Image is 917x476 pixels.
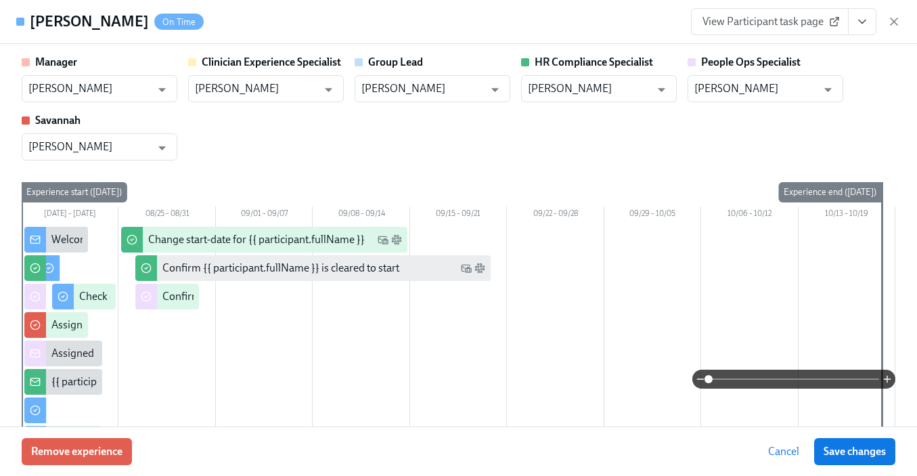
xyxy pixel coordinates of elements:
[162,289,305,304] div: Confirm cleared by People Ops
[485,79,506,100] button: Open
[35,114,81,127] strong: Savannah
[848,8,876,35] button: View task page
[30,12,149,32] h4: [PERSON_NAME]
[154,17,204,27] span: On Time
[51,232,306,247] div: Welcome from the Charlie Health Compliance Team 👋
[778,182,882,202] div: Experience end ([DATE])
[22,207,118,224] div: [DATE] – [DATE]
[313,207,409,224] div: 09/08 – 09/14
[202,56,341,68] strong: Clinician Experience Specialist
[368,56,423,68] strong: Group Lead
[51,318,587,332] div: Assign a Clinician Experience Specialist for {{ participant.fullName }} (start-date {{ participan...
[79,289,273,304] div: Check out our recommended laptop specs
[152,137,173,158] button: Open
[799,207,895,224] div: 10/13 – 10/19
[152,79,173,100] button: Open
[216,207,313,224] div: 09/01 – 09/07
[702,15,837,28] span: View Participant task page
[604,207,701,224] div: 09/29 – 10/05
[378,234,388,245] svg: Work Email
[461,263,472,274] svg: Work Email
[391,234,402,245] svg: Slack
[162,261,399,276] div: Confirm {{ participant.fullName }} is cleared to start
[651,79,672,100] button: Open
[701,207,798,224] div: 10/06 – 10/12
[318,79,339,100] button: Open
[410,207,507,224] div: 09/15 – 09/21
[818,79,838,100] button: Open
[701,56,801,68] strong: People Ops Specialist
[691,8,849,35] a: View Participant task page
[148,232,365,247] div: Change start-date for {{ participant.fullName }}
[507,207,604,224] div: 09/22 – 09/28
[22,438,132,465] button: Remove experience
[824,445,886,458] span: Save changes
[474,263,485,274] svg: Slack
[35,56,77,68] strong: Manager
[31,445,122,458] span: Remove experience
[535,56,653,68] strong: HR Compliance Specialist
[814,438,895,465] button: Save changes
[768,445,799,458] span: Cancel
[759,438,809,465] button: Cancel
[51,346,140,361] div: Assigned New Hire
[118,207,215,224] div: 08/25 – 08/31
[21,182,127,202] div: Experience start ([DATE])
